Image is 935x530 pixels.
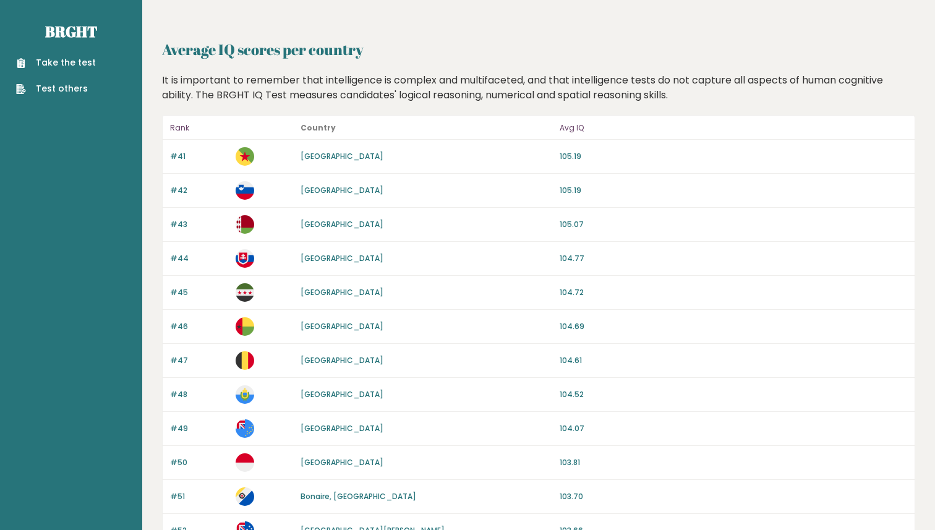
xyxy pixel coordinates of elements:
p: Avg IQ [560,121,907,135]
a: Bonaire, [GEOGRAPHIC_DATA] [301,491,416,502]
p: 105.07 [560,219,907,230]
a: [GEOGRAPHIC_DATA] [301,321,383,331]
p: 105.19 [560,185,907,196]
p: #49 [170,423,228,434]
a: [GEOGRAPHIC_DATA] [301,355,383,365]
h2: Average IQ scores per country [162,38,915,61]
p: #42 [170,185,228,196]
p: 104.52 [560,389,907,400]
p: #50 [170,457,228,468]
img: gw.svg [236,317,254,336]
p: #48 [170,389,228,400]
p: 104.61 [560,355,907,366]
a: [GEOGRAPHIC_DATA] [301,185,383,195]
img: tv.svg [236,419,254,438]
a: [GEOGRAPHIC_DATA] [301,457,383,468]
img: by.svg [236,215,254,234]
p: #44 [170,253,228,264]
p: #41 [170,151,228,162]
img: gf.svg [236,147,254,166]
p: #43 [170,219,228,230]
p: 105.19 [560,151,907,162]
p: Rank [170,121,228,135]
p: #45 [170,287,228,298]
p: 104.72 [560,287,907,298]
img: si.svg [236,181,254,200]
p: 103.81 [560,457,907,468]
p: 104.07 [560,423,907,434]
p: 103.70 [560,491,907,502]
p: 104.77 [560,253,907,264]
p: #47 [170,355,228,366]
a: [GEOGRAPHIC_DATA] [301,423,383,434]
a: [GEOGRAPHIC_DATA] [301,151,383,161]
p: #51 [170,491,228,502]
img: bq.svg [236,487,254,506]
p: #46 [170,321,228,332]
a: [GEOGRAPHIC_DATA] [301,287,383,297]
a: [GEOGRAPHIC_DATA] [301,219,383,229]
img: sy.svg [236,283,254,302]
img: be.svg [236,351,254,370]
img: sk.svg [236,249,254,268]
a: [GEOGRAPHIC_DATA] [301,253,383,263]
img: sm.svg [236,385,254,404]
a: Brght [45,22,97,41]
b: Country [301,122,336,133]
img: mc.svg [236,453,254,472]
a: Test others [16,82,96,95]
div: It is important to remember that intelligence is complex and multifaceted, and that intelligence ... [158,73,920,103]
a: Take the test [16,56,96,69]
a: [GEOGRAPHIC_DATA] [301,389,383,400]
p: 104.69 [560,321,907,332]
